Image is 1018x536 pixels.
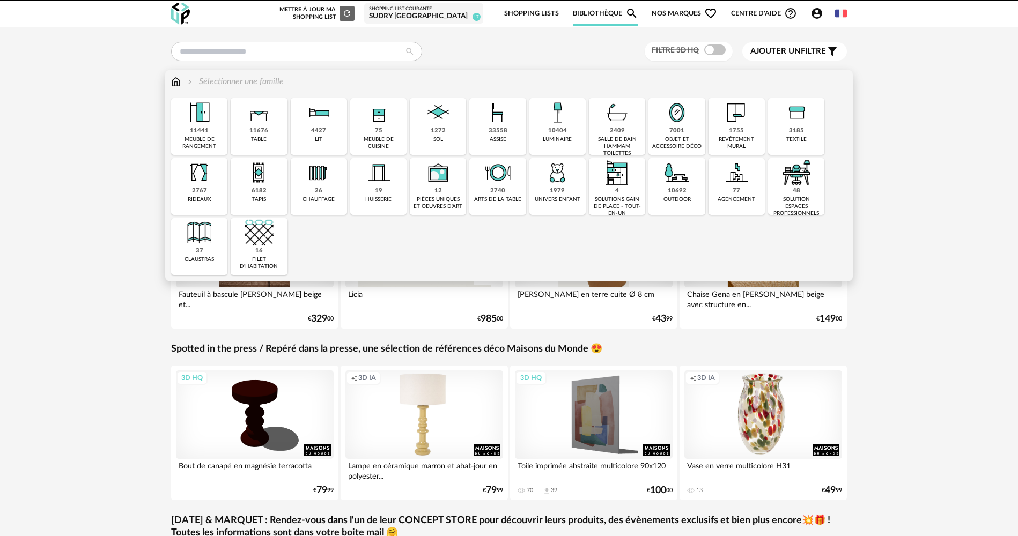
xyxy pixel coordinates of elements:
div: filet d'habitation [234,256,284,270]
img: UniqueOeuvre.png [424,158,453,187]
div: 3185 [789,127,804,135]
a: Spotted in the press / Repéré dans la presse, une sélection de références déco Maisons du Monde 😍 [171,343,602,355]
div: Sélectionner une famille [186,76,284,88]
img: Outdoor.png [662,158,691,187]
div: Chaise Gena en [PERSON_NAME] beige avec structure en... [684,287,842,309]
span: 17 [473,13,481,21]
div: 33558 [489,127,507,135]
img: Textile.png [782,98,811,127]
div: 10404 [548,127,567,135]
img: svg+xml;base64,PHN2ZyB3aWR0aD0iMTYiIGhlaWdodD0iMTYiIHZpZXdCb3g9IjAgMCAxNiAxNiIgZmlsbD0ibm9uZSIgeG... [186,76,194,88]
div: 13 [696,487,703,494]
div: outdoor [663,196,691,203]
span: 49 [825,487,836,494]
span: 79 [316,487,327,494]
div: revêtement mural [712,136,762,150]
div: sol [433,136,443,143]
div: 19 [375,187,382,195]
div: 75 [375,127,382,135]
img: Sol.png [424,98,453,127]
div: solutions gain de place - tout-en-un [592,196,642,217]
span: 100 [650,487,666,494]
div: € 00 [816,315,842,323]
div: 1755 [729,127,744,135]
span: 329 [311,315,327,323]
a: Creation icon 3D IA Vase en verre multicolore H31 13 €4999 [680,366,847,500]
span: Heart Outline icon [704,7,717,20]
img: Tapis.png [245,158,274,187]
div: 10692 [668,187,687,195]
div: Mettre à jour ma Shopping List [277,6,355,21]
span: Ajouter un [750,47,801,55]
span: 43 [655,315,666,323]
div: 2740 [490,187,505,195]
span: Download icon [543,487,551,495]
div: rideaux [188,196,211,203]
div: € 00 [647,487,673,494]
div: 77 [733,187,740,195]
img: filet.png [245,218,274,247]
img: ArtTable.png [483,158,512,187]
div: 1272 [431,127,446,135]
div: Toile imprimée abstraite multicolore 90x120 [515,459,673,480]
div: luminaire [543,136,572,143]
img: Luminaire.png [543,98,572,127]
div: € 00 [308,315,334,323]
a: 3D HQ Toile imprimée abstraite multicolore 90x120 70 Download icon 39 €10000 [510,366,677,500]
div: huisserie [365,196,392,203]
span: 149 [820,315,836,323]
span: Help Circle Outline icon [784,7,797,20]
img: Agencement.png [722,158,751,187]
div: 26 [315,187,322,195]
div: meuble de rangement [174,136,224,150]
div: 6182 [252,187,267,195]
div: objet et accessoire déco [652,136,702,150]
div: 4427 [311,127,326,135]
span: Account Circle icon [810,7,828,20]
img: Papier%20peint.png [722,98,751,127]
img: OXP [171,3,190,25]
div: assise [490,136,506,143]
div: Lampe en céramique marron et abat-jour en polyester... [345,459,503,480]
div: 2409 [610,127,625,135]
img: UniversEnfant.png [543,158,572,187]
div: 70 [527,487,533,494]
div: Fauteuil à bascule [PERSON_NAME] beige et... [176,287,334,309]
span: Centre d'aideHelp Circle Outline icon [731,7,797,20]
div: € 99 [313,487,334,494]
a: BibliothèqueMagnify icon [573,1,638,26]
img: Rangement.png [364,98,393,127]
div: 12 [434,187,442,195]
span: 3D IA [358,374,376,382]
div: 48 [793,187,800,195]
div: chauffage [303,196,335,203]
span: 985 [481,315,497,323]
div: textile [786,136,807,143]
div: agencement [718,196,755,203]
img: ToutEnUn.png [603,158,632,187]
span: Filter icon [826,45,839,58]
span: Magnify icon [625,7,638,20]
a: Creation icon 3D IA Lampe en céramique marron et abat-jour en polyester... €7999 [341,366,508,500]
span: Filtre 3D HQ [652,47,699,54]
div: pièces uniques et oeuvres d'art [413,196,463,210]
div: € 99 [822,487,842,494]
span: filtre [750,46,826,57]
img: Cloison.png [185,218,214,247]
a: Shopping List courante SUDRY [GEOGRAPHIC_DATA] 17 [369,6,478,21]
div: 11676 [249,127,268,135]
div: 3D HQ [515,371,547,385]
div: 2767 [192,187,207,195]
img: Huiserie.png [364,158,393,187]
img: Assise.png [483,98,512,127]
img: Radiateur.png [304,158,333,187]
div: € 99 [483,487,503,494]
div: claustras [185,256,214,263]
div: Shopping List courante [369,6,478,12]
span: Refresh icon [342,10,352,16]
div: solution espaces professionnels [771,196,821,217]
div: 37 [196,247,203,255]
div: Vase en verre multicolore H31 [684,459,842,480]
div: salle de bain hammam toilettes [592,136,642,157]
img: Meuble%20de%20rangement.png [185,98,214,127]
